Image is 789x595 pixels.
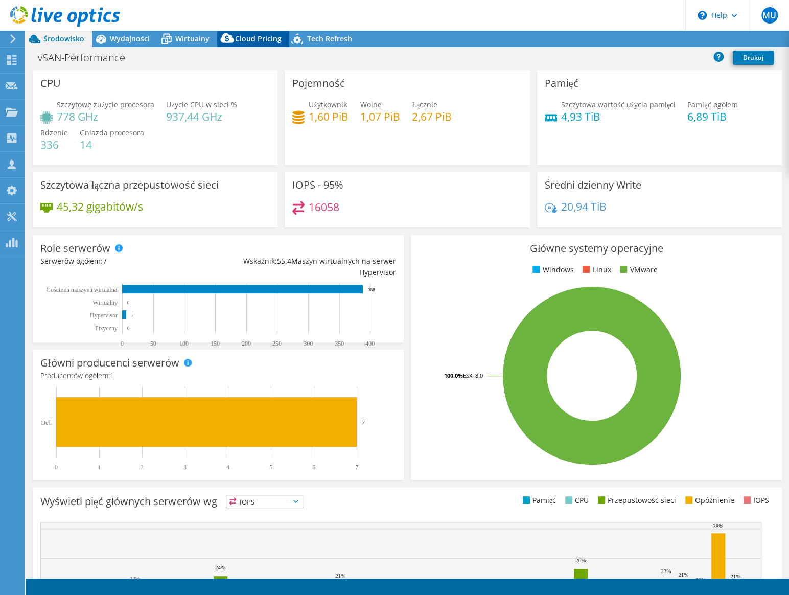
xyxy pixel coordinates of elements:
span: Pamięć ogółem [687,100,738,109]
h4: 6,89 TiB [687,111,738,122]
span: Szczytowa wartość użycia pamięci [561,100,676,109]
a: Drukuj [733,51,774,65]
text: Fizyczny [95,325,118,332]
text: 38% [713,523,723,529]
text: 20% [130,575,140,581]
text: 21% [730,573,740,579]
span: IOPS [226,495,303,508]
li: Pamięć [520,495,556,506]
h4: 1,07 PiB [360,111,400,122]
tspan: 100.0% [444,372,463,379]
text: 400 [365,340,375,347]
span: Wirtualny [175,34,210,43]
h3: Główni producenci serwerów [40,357,179,369]
text: Dell [41,419,52,426]
text: 0 [121,340,124,347]
text: Hypervisor [90,312,118,319]
li: CPU [563,495,589,506]
text: 6 [312,464,315,471]
span: 55.4 [277,256,291,266]
li: VMware [617,264,657,276]
text: 5 [269,464,272,471]
text: 21% [335,573,345,579]
h4: 14 [80,139,144,150]
h4: 2,67 PiB [412,111,452,122]
h4: 937,44 GHz [166,111,237,122]
span: Wydajności [110,34,150,43]
span: 7 [103,256,107,266]
h4: 20,94 TiB [561,201,607,212]
text: 350 [335,340,344,347]
h3: Szczytowa łączna przepustowość sieci [40,179,218,191]
span: Użycie CPU w sieci % [166,100,237,109]
span: Rdzenie [40,128,68,138]
text: 200 [242,340,251,347]
h4: 16058 [309,201,339,213]
h3: Średni dzienny Write [545,179,641,191]
text: 24% [215,564,225,570]
h4: 336 [40,139,68,150]
h4: 778 GHz [57,111,154,122]
h3: Pamięć [545,78,578,89]
li: Linux [580,264,611,276]
text: 250 [272,340,282,347]
span: 1 [110,371,114,380]
li: IOPS [741,495,769,506]
text: 26% [575,557,586,563]
text: 0 [127,300,130,305]
text: 7 [362,419,365,425]
text: 0 [55,464,58,471]
h3: CPU [40,78,61,89]
text: 4 [226,464,229,471]
h3: Główne systemy operacyjne [419,243,774,254]
text: 150 [211,340,220,347]
text: Wirtualny [93,299,118,306]
h4: 1,60 PiB [309,111,349,122]
text: 21% [678,571,688,578]
span: Łącznie [412,100,437,109]
span: Tech Refresh [307,34,352,43]
li: Przepustowość sieci [595,495,676,506]
span: MU [761,7,778,24]
text: 1 [98,464,101,471]
span: Użytkownik [309,100,346,109]
h4: 4,93 TiB [561,111,676,122]
li: Windows [530,264,573,276]
span: Środowisko [43,34,84,43]
span: Wolne [360,100,382,109]
text: 7 [131,313,134,318]
svg: \n [698,11,707,20]
text: 50 [150,340,156,347]
text: 388 [368,287,375,292]
text: 3 [183,464,187,471]
h4: 45,32 gigabitów/s [57,201,143,212]
text: 2 [141,464,144,471]
h4: Producentów ogółem: [40,370,396,381]
text: 100 [179,340,189,347]
h1: vSAN-Performance [33,52,141,63]
li: Opóźnienie [683,495,734,506]
span: Cloud Pricing [235,34,282,43]
text: Gościnna maszyna wirtualna [46,286,117,293]
text: 7 [355,464,358,471]
h3: Pojemność [292,78,345,89]
span: Gniazda procesora [80,128,144,138]
span: Szczytowe zużycie procesora [57,100,154,109]
text: 300 [304,340,313,347]
h3: IOPS - 95% [292,179,343,191]
text: 23% [661,568,671,574]
text: 0 [127,326,130,331]
text: 20% [695,577,706,583]
h3: Role serwerów [40,243,110,254]
div: Wskaźnik: Maszyn wirtualnych na serwer Hypervisor [218,256,396,278]
tspan: ESXi 8.0 [463,372,483,379]
div: Serwerów ogółem: [40,256,218,267]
